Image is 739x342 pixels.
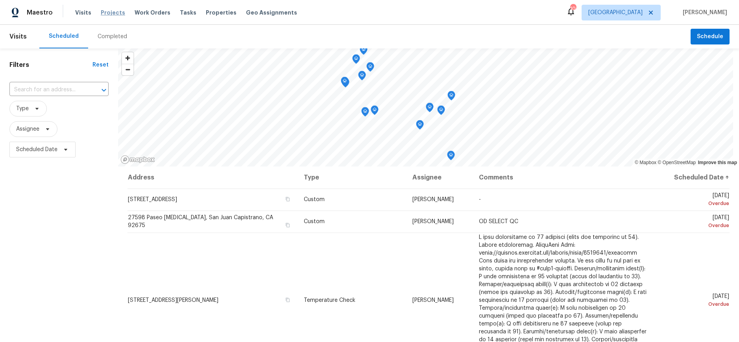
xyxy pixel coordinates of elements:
[297,166,406,189] th: Type
[680,9,727,17] span: [PERSON_NAME]
[366,62,374,74] div: Map marker
[304,197,325,202] span: Custom
[118,48,733,166] canvas: Map
[358,71,366,83] div: Map marker
[284,222,291,229] button: Copy Address
[658,160,696,165] a: OpenStreetMap
[660,294,729,308] span: [DATE]
[479,197,481,202] span: -
[9,61,92,69] h1: Filters
[122,52,133,64] button: Zoom in
[341,77,349,89] div: Map marker
[75,9,91,17] span: Visits
[360,45,368,57] div: Map marker
[98,33,127,41] div: Completed
[49,32,79,40] div: Scheduled
[92,61,109,69] div: Reset
[473,166,653,189] th: Comments
[660,215,729,229] span: [DATE]
[284,296,291,303] button: Copy Address
[27,9,53,17] span: Maestro
[412,197,454,202] span: [PERSON_NAME]
[246,9,297,17] span: Geo Assignments
[128,197,177,202] span: [STREET_ADDRESS]
[437,105,445,118] div: Map marker
[9,84,87,96] input: Search for an address...
[426,103,434,115] div: Map marker
[122,64,133,75] button: Zoom out
[691,29,730,45] button: Schedule
[304,219,325,224] span: Custom
[206,9,236,17] span: Properties
[697,32,723,42] span: Schedule
[135,9,170,17] span: Work Orders
[180,10,196,15] span: Tasks
[16,125,39,133] span: Assignee
[660,300,729,308] div: Overdue
[16,105,29,113] span: Type
[16,146,57,153] span: Scheduled Date
[653,166,730,189] th: Scheduled Date ↑
[416,120,424,132] div: Map marker
[635,160,656,165] a: Mapbox
[447,91,455,103] div: Map marker
[120,155,155,164] a: Mapbox homepage
[371,105,379,118] div: Map marker
[447,151,455,163] div: Map marker
[101,9,125,17] span: Projects
[352,54,360,67] div: Map marker
[660,200,729,207] div: Overdue
[128,298,218,303] span: [STREET_ADDRESS][PERSON_NAME]
[9,28,27,45] span: Visits
[304,298,355,303] span: Temperature Check
[128,215,273,228] span: 27598 Paseo [MEDICAL_DATA], San Juan Capistrano, CA 92675
[660,222,729,229] div: Overdue
[412,219,454,224] span: [PERSON_NAME]
[361,107,369,119] div: Map marker
[698,160,737,165] a: Improve this map
[588,9,643,17] span: [GEOGRAPHIC_DATA]
[412,298,454,303] span: [PERSON_NAME]
[570,5,576,13] div: 10
[660,193,729,207] span: [DATE]
[406,166,473,189] th: Assignee
[479,219,518,224] span: OD SELECT QC
[98,85,109,96] button: Open
[127,166,297,189] th: Address
[284,196,291,203] button: Copy Address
